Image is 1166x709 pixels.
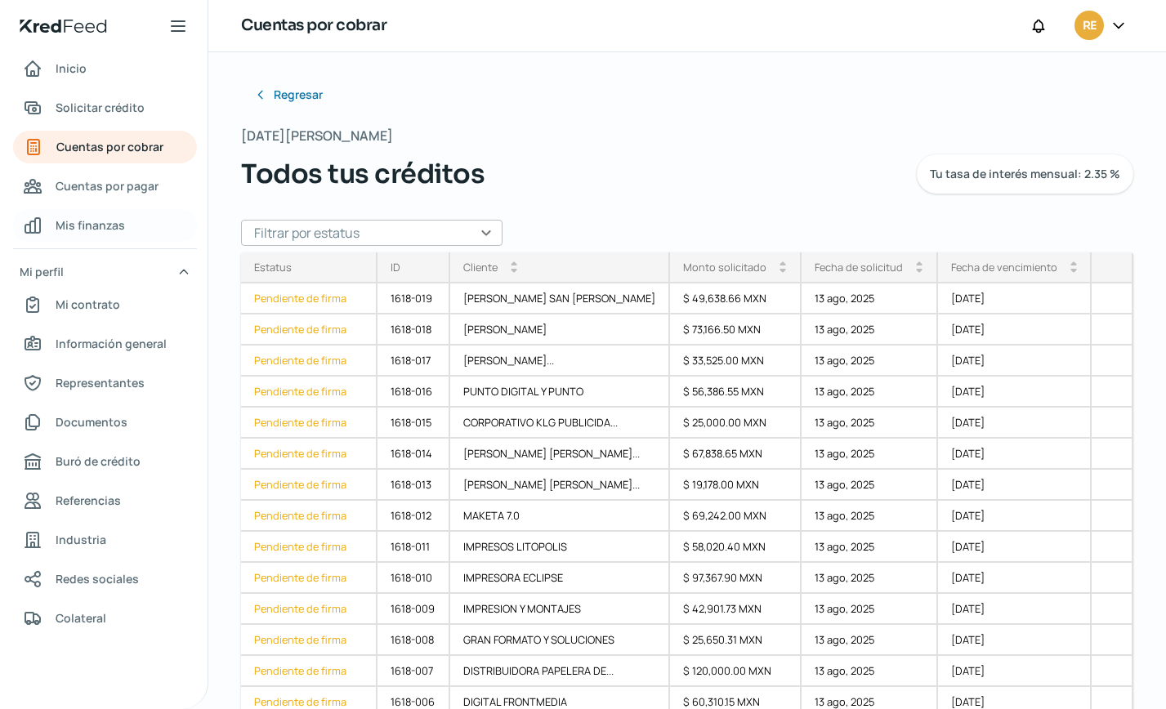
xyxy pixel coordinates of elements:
span: Representantes [56,372,145,393]
a: Pendiente de firma [241,408,377,439]
span: Colateral [56,608,106,628]
div: 1618-015 [377,408,450,439]
div: Pendiente de firma [241,594,377,625]
span: Todos tus créditos [241,154,485,194]
div: [DATE] [938,625,1092,656]
div: [DATE] [938,501,1092,532]
a: Mis finanzas [13,209,197,242]
div: Pendiente de firma [241,532,377,563]
div: 1618-014 [377,439,450,470]
div: Fecha de vencimiento [951,260,1057,274]
div: 13 ago, 2025 [802,656,938,687]
span: Mi contrato [56,294,120,314]
span: [DATE][PERSON_NAME] [241,124,393,148]
div: 1618-009 [377,594,450,625]
div: Fecha de solicitud [815,260,903,274]
div: ID [391,260,400,274]
div: 13 ago, 2025 [802,470,938,501]
span: Documentos [56,412,127,432]
div: 1618-012 [377,501,450,532]
div: [PERSON_NAME]... [450,346,671,377]
a: Industria [13,524,197,556]
div: 13 ago, 2025 [802,439,938,470]
div: $ 42,901.73 MXN [670,594,802,625]
div: [DATE] [938,532,1092,563]
div: 1618-016 [377,377,450,408]
i: arrow_drop_down [916,267,923,274]
a: Pendiente de firma [241,656,377,687]
div: $ 67,838.65 MXN [670,439,802,470]
div: [DATE] [938,314,1092,346]
a: Cuentas por pagar [13,170,197,203]
div: 13 ago, 2025 [802,283,938,314]
a: Mi contrato [13,288,197,321]
div: 13 ago, 2025 [802,532,938,563]
div: 1618-013 [377,470,450,501]
div: Pendiente de firma [241,377,377,408]
a: Pendiente de firma [241,439,377,470]
span: Cuentas por pagar [56,176,159,196]
div: 13 ago, 2025 [802,501,938,532]
div: $ 97,367.90 MXN [670,563,802,594]
a: Pendiente de firma [241,501,377,532]
div: GRAN FORMATO Y SOLUCIONES [450,625,671,656]
div: 13 ago, 2025 [802,625,938,656]
div: $ 56,386.55 MXN [670,377,802,408]
div: [DATE] [938,377,1092,408]
div: 13 ago, 2025 [802,377,938,408]
div: [DATE] [938,283,1092,314]
a: Pendiente de firma [241,283,377,314]
div: Estatus [254,260,292,274]
div: 1618-019 [377,283,450,314]
div: $ 19,178.00 MXN [670,470,802,501]
span: Mis finanzas [56,215,125,235]
div: $ 25,000.00 MXN [670,408,802,439]
div: Pendiente de firma [241,563,377,594]
div: 1618-007 [377,656,450,687]
a: Pendiente de firma [241,625,377,656]
div: 1618-010 [377,563,450,594]
span: Referencias [56,490,121,511]
span: Mi perfil [20,261,64,282]
div: [DATE] [938,408,1092,439]
div: MAKETA 7.0 [450,501,671,532]
span: RE [1083,16,1096,36]
div: PUNTO DIGITAL Y PUNTO [450,377,671,408]
a: Información general [13,328,197,360]
div: [DATE] [938,346,1092,377]
div: IMPRESOS LITOPOLIS [450,532,671,563]
span: Tu tasa de interés mensual: 2.35 % [930,168,1120,180]
i: arrow_drop_down [511,267,517,274]
div: 13 ago, 2025 [802,346,938,377]
div: CORPORATIVO KLG PUBLICIDA... [450,408,671,439]
div: $ 49,638.66 MXN [670,283,802,314]
a: Inicio [13,52,197,85]
span: Inicio [56,58,87,78]
div: Pendiente de firma [241,314,377,346]
div: [PERSON_NAME] [PERSON_NAME]... [450,439,671,470]
i: arrow_drop_down [780,267,786,274]
a: Solicitar crédito [13,91,197,124]
div: 1618-017 [377,346,450,377]
div: $ 73,166.50 MXN [670,314,802,346]
span: Solicitar crédito [56,97,145,118]
div: $ 58,020.40 MXN [670,532,802,563]
a: Cuentas por cobrar [13,131,197,163]
i: arrow_drop_down [1070,267,1077,274]
span: Redes sociales [56,569,139,589]
span: Buró de crédito [56,451,141,471]
div: IMPRESORA ECLIPSE [450,563,671,594]
span: Cuentas por cobrar [56,136,163,157]
div: $ 120,000.00 MXN [670,656,802,687]
span: Información general [56,333,167,354]
div: [DATE] [938,563,1092,594]
a: Pendiente de firma [241,346,377,377]
div: [PERSON_NAME] [450,314,671,346]
div: [PERSON_NAME] [PERSON_NAME]... [450,470,671,501]
div: [DATE] [938,594,1092,625]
